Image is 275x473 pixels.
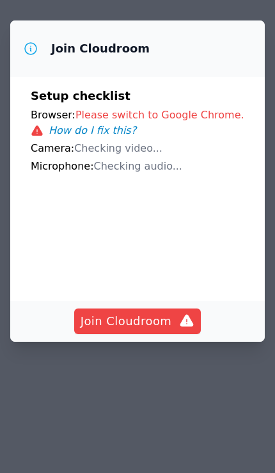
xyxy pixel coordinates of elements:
span: Please switch to Google Chrome. [31,109,244,136]
span: Setup checklist [31,89,130,102]
span: Join Cloudroom [81,312,195,330]
span: Microphone: [31,160,94,172]
span: Checking video... [74,142,162,154]
span: Browser: [31,109,75,121]
span: Camera: [31,142,74,154]
button: How do I fix this? [49,123,136,138]
h3: Join Cloudroom [51,41,150,56]
span: Checking audio... [94,160,182,172]
button: Join Cloudroom [74,309,201,334]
